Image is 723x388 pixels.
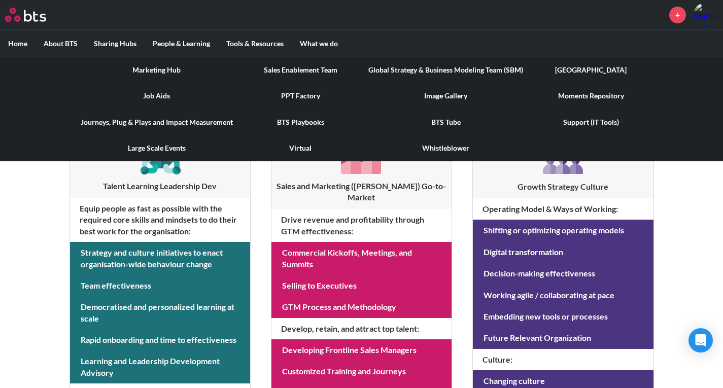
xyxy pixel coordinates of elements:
[271,181,452,203] h3: Sales and Marketing ([PERSON_NAME]) Go-to-Market
[70,198,250,242] h4: Equip people as fast as possible with the required core skills and mindsets to do their best work...
[669,7,686,23] a: +
[688,328,713,352] div: Open Intercom Messenger
[473,349,653,370] h4: Culture :
[70,181,250,192] h3: Talent Learning Leadership Dev
[694,3,718,27] img: MubinAl Rashid
[271,318,452,339] h4: Develop, retain, and attract top talent :
[5,8,46,22] img: BTS Logo
[36,30,86,57] label: About BTS
[694,3,718,27] a: Profile
[86,30,145,57] label: Sharing Hubs
[5,8,65,22] a: Go home
[218,30,292,57] label: Tools & Resources
[271,209,452,242] h4: Drive revenue and profitability through GTM effectiveness :
[292,30,346,57] label: What we do
[145,30,218,57] label: People & Learning
[473,198,653,220] h4: Operating Model & Ways of Working :
[473,181,653,192] h3: Growth Strategy Culture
